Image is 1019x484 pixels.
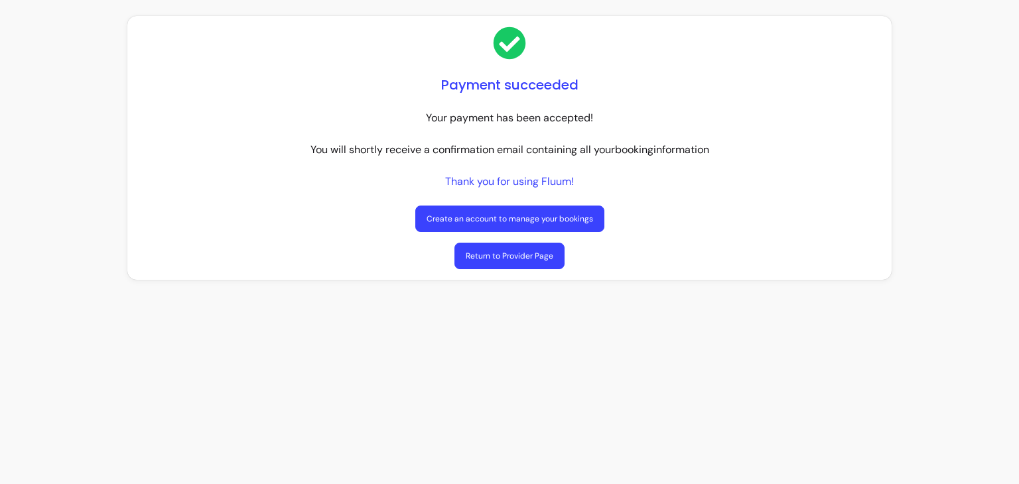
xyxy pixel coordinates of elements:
a: Create an account to manage your bookings [415,206,604,232]
a: Return to Provider Page [454,243,565,269]
h1: Payment succeeded [441,76,578,94]
p: You will shortly receive a confirmation email containing all your booking information [310,142,709,158]
p: Thank you for using Fluum! [445,174,574,190]
p: Your payment has been accepted! [426,110,593,126]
